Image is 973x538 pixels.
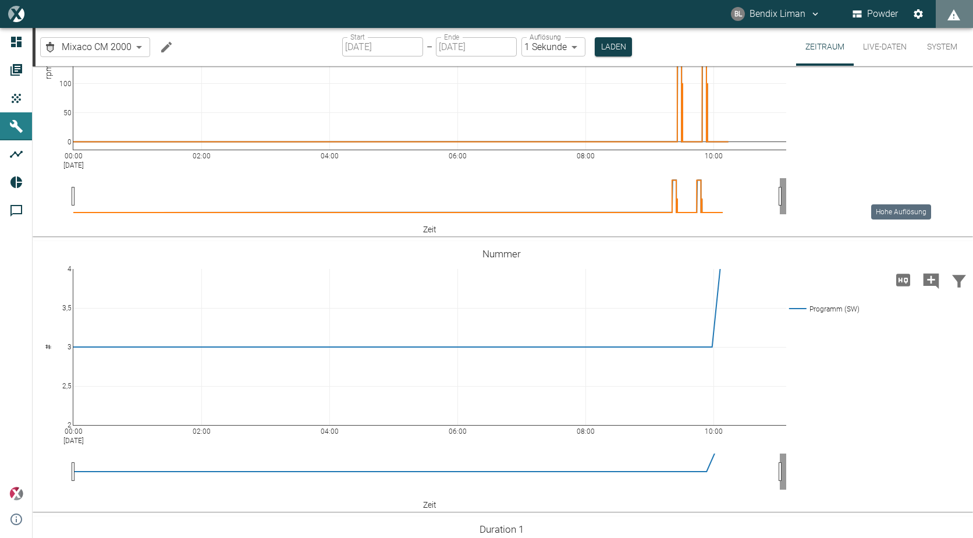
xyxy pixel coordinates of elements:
[342,37,423,56] input: DD.MM.YYYY
[43,40,132,54] a: Mixaco CM 2000
[62,40,132,54] span: Mixaco CM 2000
[9,487,23,501] img: Xplore Logo
[854,28,916,66] button: Live-Daten
[731,7,745,21] div: BL
[530,32,561,42] label: Auflösung
[350,32,365,42] label: Start
[595,37,632,56] button: Laden
[8,6,24,22] img: logo
[850,3,901,24] button: Powder
[945,265,973,295] button: Daten filtern
[908,3,929,24] button: Einstellungen
[796,28,854,66] button: Zeitraum
[521,37,585,56] div: 1 Sekunde
[729,3,822,24] button: bendix.liman@kansaihelios-cws.de
[155,36,178,59] button: Machine bearbeiten
[436,37,517,56] input: DD.MM.YYYY
[427,40,432,54] p: –
[916,28,968,66] button: System
[917,265,945,295] button: Kommentar hinzufügen
[444,32,459,42] label: Ende
[871,204,931,220] div: Hohe Auflösung
[889,274,917,285] span: Hohe Auflösung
